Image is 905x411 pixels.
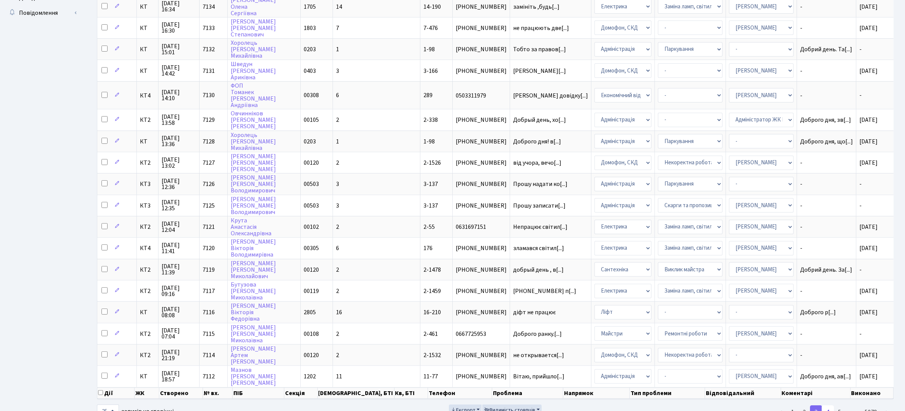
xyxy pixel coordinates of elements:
span: - [800,203,853,209]
span: не працюють две[...] [513,24,569,32]
span: [DATE] 14:10 [162,89,196,101]
span: [PHONE_NUMBER] [456,181,507,187]
span: 1803 [304,24,316,32]
a: [PERSON_NAME][PERSON_NAME]Володимирович [231,173,276,195]
span: КТ2 [140,331,155,337]
span: 3 [336,180,339,188]
span: [DATE] [859,24,878,32]
span: - [859,91,862,100]
span: [PHONE_NUMBER] п[...] [513,287,576,295]
span: Прошу записати[...] [513,202,566,210]
th: Коментарі [781,387,851,399]
span: [PHONE_NUMBER] [456,373,507,380]
span: [DATE] [859,244,878,252]
span: - [800,331,853,337]
span: 00108 [304,330,319,338]
span: [DATE] 15:01 [162,43,196,55]
span: Доброго дня! в[...] [513,137,561,146]
span: 2-1459 [423,287,441,295]
span: [DATE] [859,372,878,381]
span: Доброго дня, що[...] [800,137,853,146]
span: 2 [336,266,339,274]
span: 7121 [203,223,215,231]
span: - [800,245,853,251]
span: Доброго р[...] [800,308,836,317]
th: Проблема [492,387,563,399]
span: 7129 [203,116,215,124]
span: - [800,160,853,166]
span: [PHONE_NUMBER] [456,25,507,31]
span: 00305 [304,244,319,252]
a: Мазнов[PERSON_NAME][PERSON_NAME] [231,366,276,387]
span: 00120 [304,159,319,167]
span: Прошу надати ко[...] [513,180,567,188]
span: [DATE] 18:57 [162,370,196,383]
span: [PHONE_NUMBER] [456,245,507,251]
span: 7115 [203,330,215,338]
span: 3-166 [423,67,438,75]
th: Тип проблеми [630,387,705,399]
a: [PERSON_NAME][PERSON_NAME]Миколайович [231,259,276,280]
span: 00119 [304,287,319,295]
span: [DATE] [859,351,878,359]
a: [PERSON_NAME][PERSON_NAME]Степанович [231,17,276,39]
span: [DATE] 21:19 [162,349,196,361]
span: [DATE] 11:39 [162,263,196,276]
span: [DATE] 12:04 [162,221,196,233]
span: Доброго дня, ав[...] [800,372,851,381]
span: [DATE] 08:08 [162,306,196,318]
span: [DATE] 13:36 [162,135,196,147]
span: КТ [140,4,155,10]
span: 7134 [203,3,215,11]
span: 2-1478 [423,266,441,274]
span: 7116 [203,308,215,317]
span: [DATE] [859,116,878,124]
span: [DATE] [859,223,878,231]
span: [DATE] 13:02 [162,157,196,169]
span: КТ2 [140,117,155,123]
span: Доброго ранку.[...] [513,330,562,338]
span: [DATE] 13:58 [162,114,196,126]
span: діфт не працює [513,309,588,315]
span: 2 [336,351,339,359]
span: 6 [336,91,339,100]
span: [DATE] 14:42 [162,65,196,77]
span: 7117 [203,287,215,295]
span: 6 [336,244,339,252]
a: ФОПТоманек[PERSON_NAME]Андріївна [231,82,276,109]
span: 2805 [304,308,316,317]
th: Телефон [428,387,492,399]
a: [PERSON_NAME][PERSON_NAME]Миколаївна [231,323,276,345]
span: [PHONE_NUMBER] [456,46,507,52]
span: Добрий день. Та[...] [800,45,852,54]
th: [DEMOGRAPHIC_DATA], БТІ [318,387,395,399]
span: зламався світил[...] [513,244,564,252]
span: 0667725953 [456,331,507,337]
a: Хоролець[PERSON_NAME]Михайлівна [231,39,276,60]
span: КТ [140,139,155,145]
span: [PHONE_NUMBER] [456,352,507,358]
span: 7120 [203,244,215,252]
span: 00102 [304,223,319,231]
span: 3 [336,202,339,210]
a: Повідомлення [4,5,80,20]
th: ПІБ [233,387,284,399]
span: 00308 [304,91,319,100]
span: 7112 [203,372,215,381]
span: [DATE] [859,287,878,295]
span: 0403 [304,67,316,75]
span: 2 [336,159,339,167]
span: 2 [336,287,339,295]
span: Непрацює світил[...] [513,223,567,231]
span: [PHONE_NUMBER] [456,267,507,273]
span: 14 [336,3,342,11]
span: - [800,4,853,10]
span: 0631697151 [456,224,507,230]
span: [PHONE_NUMBER] [456,4,507,10]
span: [PHONE_NUMBER] [456,139,507,145]
span: [DATE] 09:16 [162,285,196,297]
span: 7130 [203,91,215,100]
span: 16 [336,308,342,317]
span: не открывается[...] [513,351,564,359]
a: [PERSON_NAME][PERSON_NAME][PERSON_NAME] [231,152,276,173]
